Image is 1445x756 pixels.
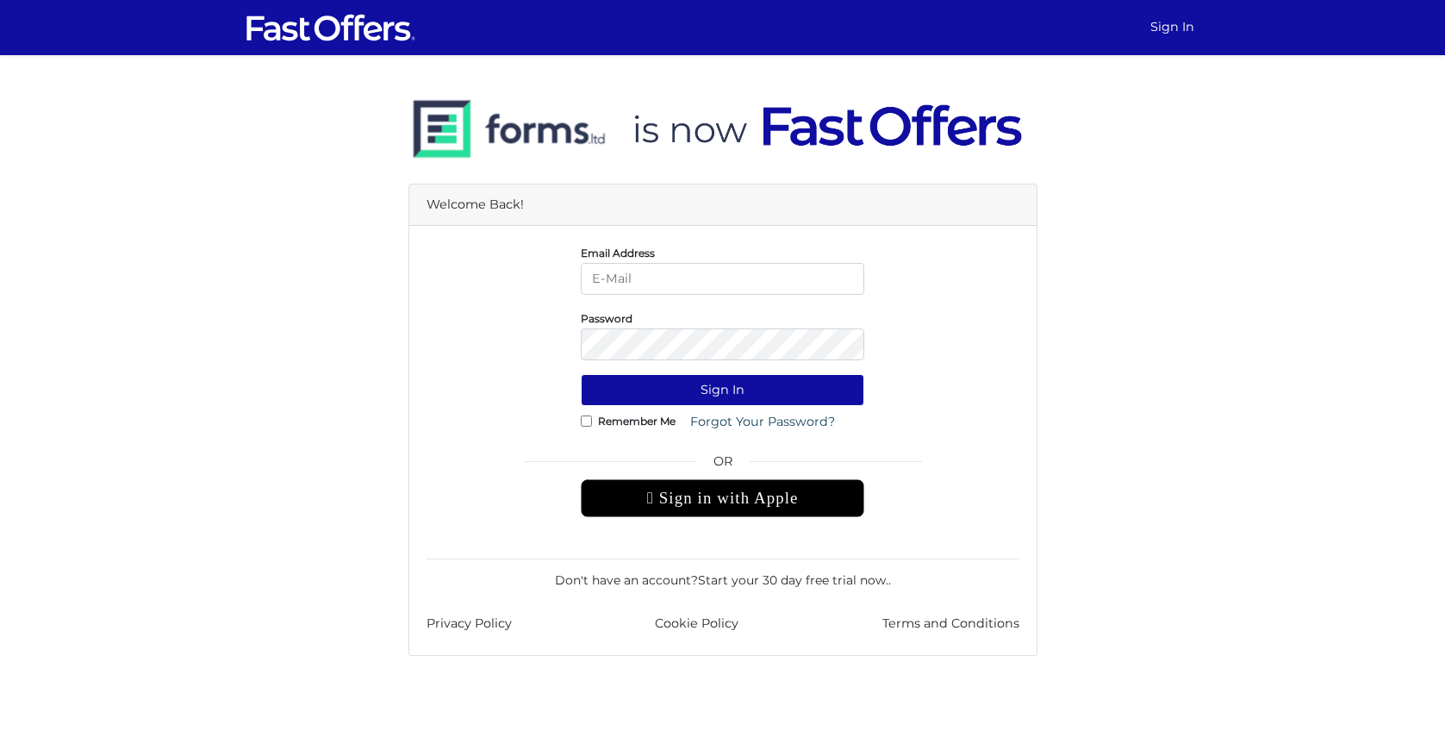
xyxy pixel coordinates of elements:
[698,572,888,588] a: Start your 30 day free trial now.
[427,614,512,634] a: Privacy Policy
[581,374,864,406] button: Sign In
[581,316,632,321] label: Password
[581,263,864,295] input: E-Mail
[598,419,676,423] label: Remember Me
[427,559,1019,590] div: Don't have an account? .
[581,479,864,517] div: Sign in with Apple
[1143,10,1201,44] a: Sign In
[581,452,864,479] span: OR
[882,614,1019,634] a: Terms and Conditions
[679,406,846,438] a: Forgot Your Password?
[581,251,655,255] label: Email Address
[655,614,738,634] a: Cookie Policy
[409,184,1037,226] div: Welcome Back!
